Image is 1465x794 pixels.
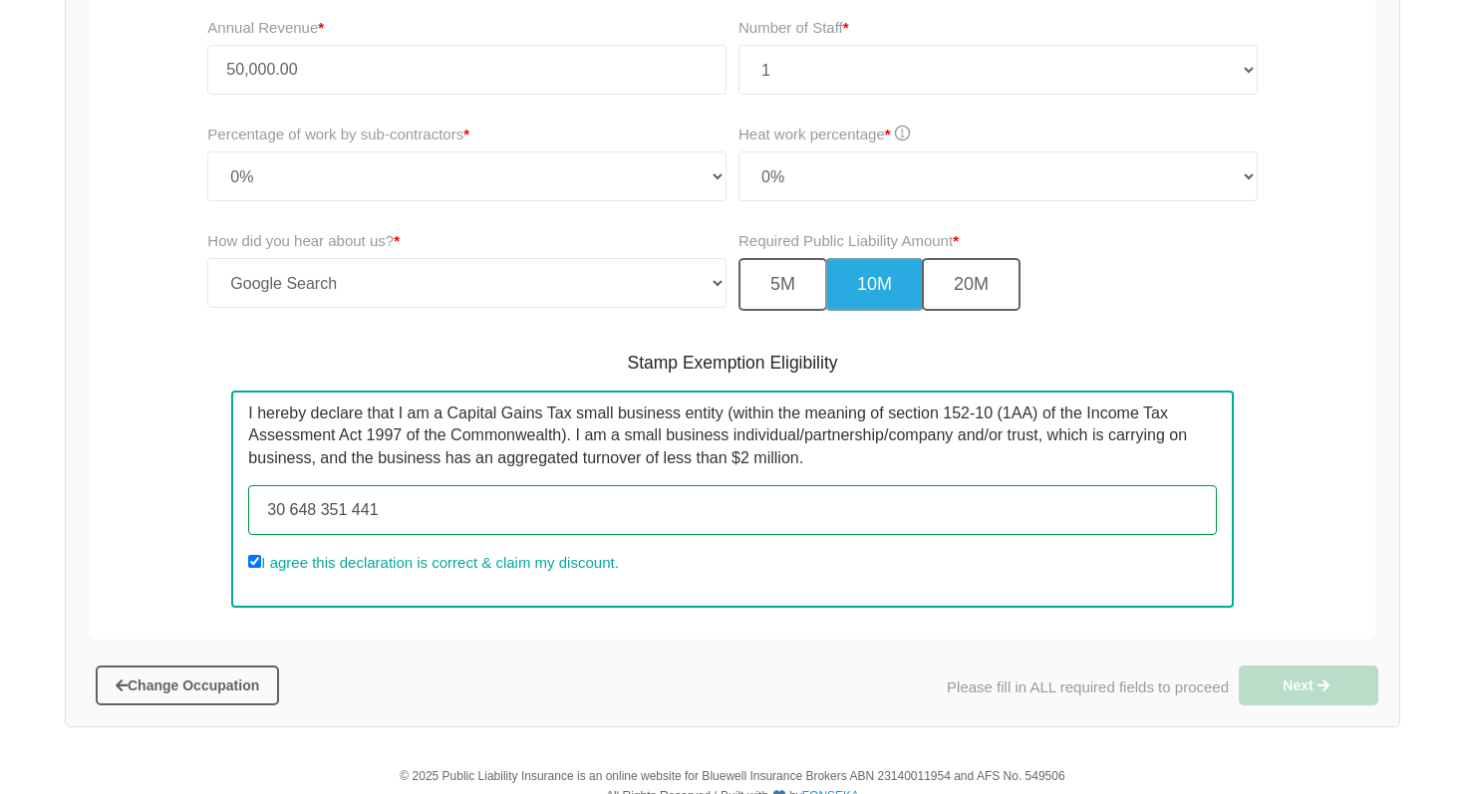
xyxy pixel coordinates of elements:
input: Enter ABN (Optional) [248,485,1216,535]
input: Annual Revenue [207,45,727,95]
button: Change Occupation [96,665,279,705]
p: I hereby declare that I am a Capital Gains Tax small business entity (within the meaning of secti... [248,402,1216,469]
label: Required Public Liability Amount [738,229,959,253]
label: Heat work percentage [738,123,910,146]
label: Percentage of work by sub-contractors [207,123,469,146]
label: Please fill in ALL required fields to proceed [947,675,1229,699]
h5: Stamp Exemption Eligibility [207,339,1257,376]
label: Annual Revenue [207,16,324,40]
label: How did you hear about us? [207,229,400,253]
label: I agree this declaration is correct & claim my discount. [248,551,618,575]
button: 10M [825,258,924,311]
button: 5M [738,258,827,311]
label: Number of Staff [738,16,849,40]
input: I agree this declaration is correct & claim my discount. [248,555,261,568]
button: 20M [922,258,1021,311]
button: Next [1239,665,1378,705]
